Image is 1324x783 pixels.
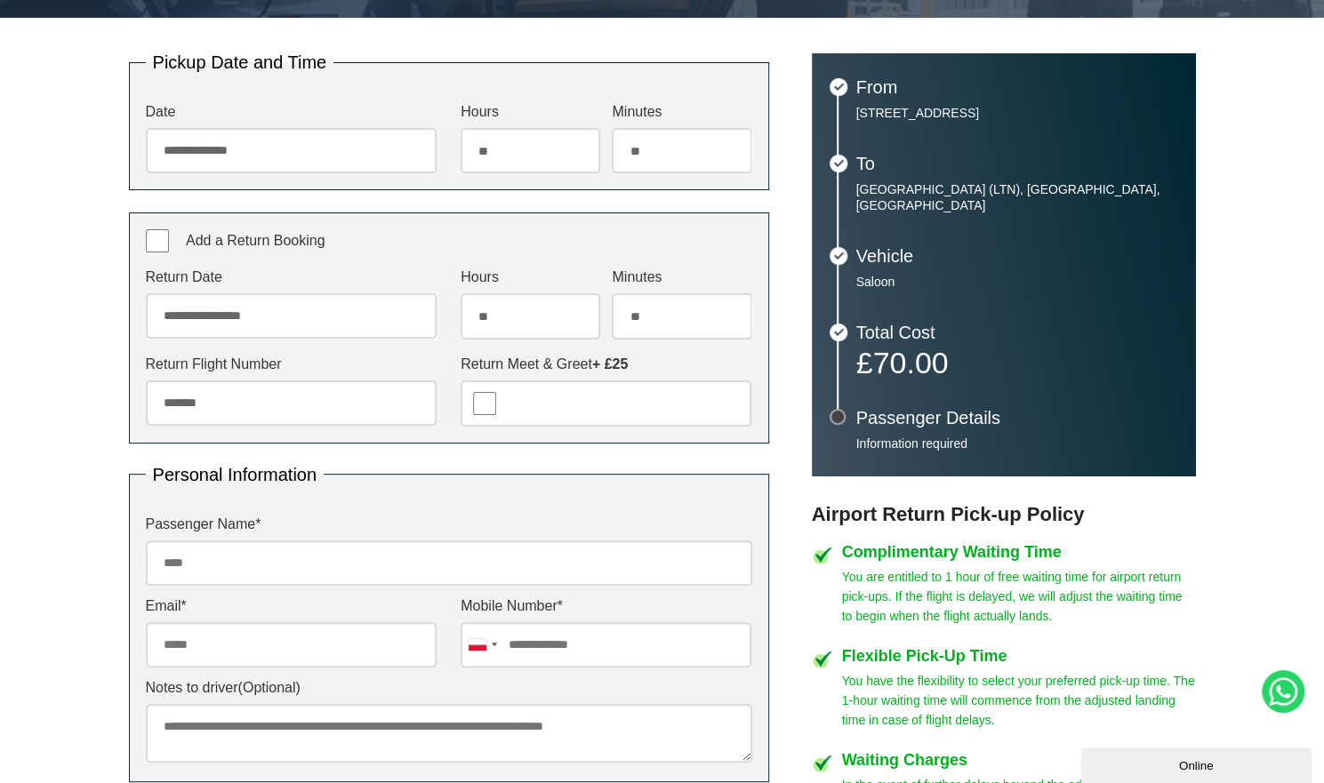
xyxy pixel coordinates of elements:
[592,356,628,372] strong: + £25
[238,680,301,695] span: (Optional)
[186,233,325,248] span: Add a Return Booking
[856,350,1178,375] p: £
[461,357,751,372] label: Return Meet & Greet
[842,648,1196,664] h4: Flexible Pick-Up Time
[856,274,1178,290] p: Saloon
[146,599,437,613] label: Email
[146,53,334,71] legend: Pickup Date and Time
[856,155,1178,172] h3: To
[856,181,1178,213] p: [GEOGRAPHIC_DATA] (LTN), [GEOGRAPHIC_DATA], [GEOGRAPHIC_DATA]
[146,357,437,372] label: Return Flight Number
[461,623,502,667] div: Poland (Polska): +48
[146,466,325,483] legend: Personal Information
[842,544,1196,560] h4: Complimentary Waiting Time
[146,105,437,119] label: Date
[146,229,169,252] input: Add a Return Booking
[146,517,752,531] label: Passenger Name
[612,105,751,119] label: Minutes
[856,105,1178,121] p: [STREET_ADDRESS]
[146,270,437,284] label: Return Date
[856,324,1178,341] h3: Total Cost
[612,270,751,284] label: Minutes
[812,503,1196,526] h3: Airport Return Pick-up Policy
[461,599,751,613] label: Mobile Number
[872,346,948,380] span: 70.00
[842,671,1196,730] p: You have the flexibility to select your preferred pick-up time. The 1-hour waiting time will comm...
[461,105,600,119] label: Hours
[461,270,600,284] label: Hours
[856,247,1178,265] h3: Vehicle
[856,435,1178,451] p: Information required
[856,409,1178,427] h3: Passenger Details
[842,567,1196,626] p: You are entitled to 1 hour of free waiting time for airport return pick-ups. If the flight is del...
[856,78,1178,96] h3: From
[146,681,752,695] label: Notes to driver
[1080,744,1315,783] iframe: chat widget
[842,752,1196,768] h4: Waiting Charges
